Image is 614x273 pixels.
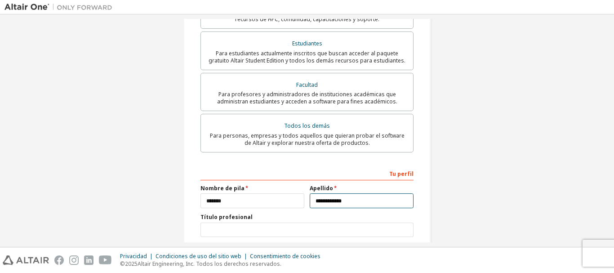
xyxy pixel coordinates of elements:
font: Para estudiantes actualmente inscritos que buscan acceder al paquete gratuito Altair Student Edit... [209,49,405,64]
img: linkedin.svg [84,255,93,265]
font: Para profesores y administradores de instituciones académicas que administran estudiantes y acced... [217,90,397,105]
font: Todos los demás [284,122,330,130]
font: Facultad [296,81,318,89]
font: 2025 [125,260,138,268]
font: Estudiantes [292,40,322,47]
img: Altair Uno [4,3,117,12]
font: Altair Engineering, Inc. Todos los derechos reservados. [138,260,281,268]
font: Apellido [310,184,333,192]
img: instagram.svg [69,255,79,265]
font: Nombre de pila [200,184,245,192]
font: Título profesional [200,213,253,221]
font: Tu perfil [389,170,414,178]
font: Para personas, empresas y todos aquellos que quieran probar el software de Altair y explorar nues... [210,132,405,147]
font: Condiciones de uso del sitio web [156,252,241,260]
font: País [200,242,213,250]
font: © [120,260,125,268]
img: youtube.svg [99,255,112,265]
img: altair_logo.svg [3,255,49,265]
img: facebook.svg [54,255,64,265]
font: Privacidad [120,252,147,260]
font: Consentimiento de cookies [250,252,320,260]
